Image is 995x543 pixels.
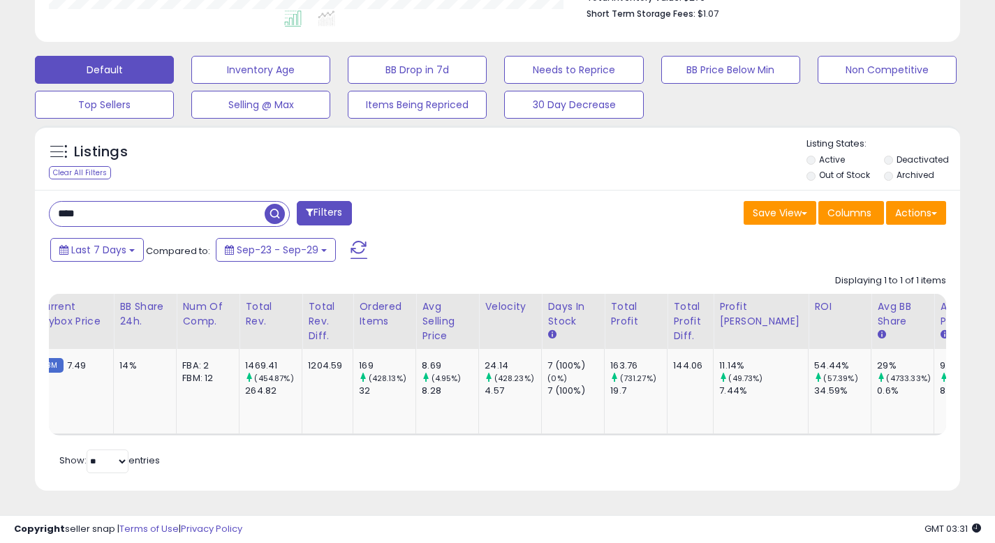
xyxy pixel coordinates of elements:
div: Num of Comp. [182,299,233,329]
strong: Copyright [14,522,65,535]
span: Last 7 Days [71,243,126,257]
button: 30 Day Decrease [504,91,643,119]
button: Selling @ Max [191,91,330,119]
div: 54.44% [814,359,871,372]
button: Sep-23 - Sep-29 [216,238,336,262]
button: Top Sellers [35,91,174,119]
small: (49.73%) [728,373,762,384]
span: Sep-23 - Sep-29 [237,243,318,257]
div: BB Share 24h. [119,299,170,329]
div: 29% [877,359,934,372]
div: 7 (100%) [547,359,604,372]
button: Save View [744,201,816,225]
div: 169 [359,359,415,372]
div: seller snap | | [14,523,242,536]
div: Total Rev. Diff. [308,299,347,343]
small: Days In Stock. [547,329,556,341]
div: Total Profit Diff. [673,299,707,343]
button: Last 7 Days [50,238,144,262]
small: (454.87%) [254,373,293,384]
div: FBA: 2 [182,359,228,372]
div: 7.44% [719,385,808,397]
label: Active [819,154,845,165]
h5: Listings [74,142,128,162]
button: Non Competitive [818,56,957,84]
button: BB Price Below Min [661,56,800,84]
div: 11.14% [719,359,808,372]
div: Displaying 1 to 1 of 1 items [835,274,946,288]
div: 7 (100%) [547,385,604,397]
button: Default [35,56,174,84]
div: Avg BB Share [877,299,928,329]
button: Needs to Reprice [504,56,643,84]
button: Filters [297,201,351,225]
div: 163.76 [610,359,667,372]
button: Inventory Age [191,56,330,84]
small: Avg Win Price. [940,329,948,341]
label: Deactivated [897,154,949,165]
button: BB Drop in 7d [348,56,487,84]
a: Terms of Use [119,522,179,535]
span: 7.49 [67,359,87,372]
b: Short Term Storage Fees: [587,8,695,20]
span: Columns [827,206,871,220]
small: (4.95%) [432,373,462,384]
div: Avg Win Price [940,299,991,329]
div: Ordered Items [359,299,410,329]
div: 8.69 [422,359,478,372]
div: Profit [PERSON_NAME] [719,299,802,329]
span: $1.07 [698,7,718,20]
label: Archived [897,169,934,181]
div: ROI [814,299,865,314]
a: Privacy Policy [181,522,242,535]
div: 34.59% [814,385,871,397]
span: Compared to: [146,244,210,258]
small: (57.39%) [823,373,857,384]
div: 1469.41 [245,359,302,372]
div: Total Rev. [245,299,296,329]
div: Days In Stock [547,299,598,329]
small: Avg BB Share. [877,329,885,341]
small: (428.23%) [494,373,534,384]
div: 144.06 [673,359,702,372]
div: 0.6% [877,385,934,397]
button: Actions [886,201,946,225]
div: 4.57 [485,385,541,397]
label: Out of Stock [819,169,870,181]
div: 24.14 [485,359,541,372]
div: 8.28 [422,385,478,397]
div: 32 [359,385,415,397]
small: (4733.33%) [886,373,931,384]
div: 19.7 [610,385,667,397]
div: Current Buybox Price [36,299,108,329]
span: Show: entries [59,454,160,467]
div: Clear All Filters [49,166,111,179]
div: Total Profit [610,299,661,329]
div: Avg Selling Price [422,299,473,343]
small: (0%) [547,373,567,384]
div: Velocity [485,299,536,314]
small: (428.13%) [369,373,406,384]
button: Items Being Repriced [348,91,487,119]
span: 2025-10-7 03:31 GMT [924,522,981,535]
div: 1204.59 [308,359,342,372]
div: 264.82 [245,385,302,397]
div: FBM: 12 [182,372,228,385]
p: Listing States: [806,137,960,151]
button: Columns [818,201,884,225]
small: FBM [36,358,63,373]
div: 14% [119,359,165,372]
small: (731.27%) [620,373,656,384]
